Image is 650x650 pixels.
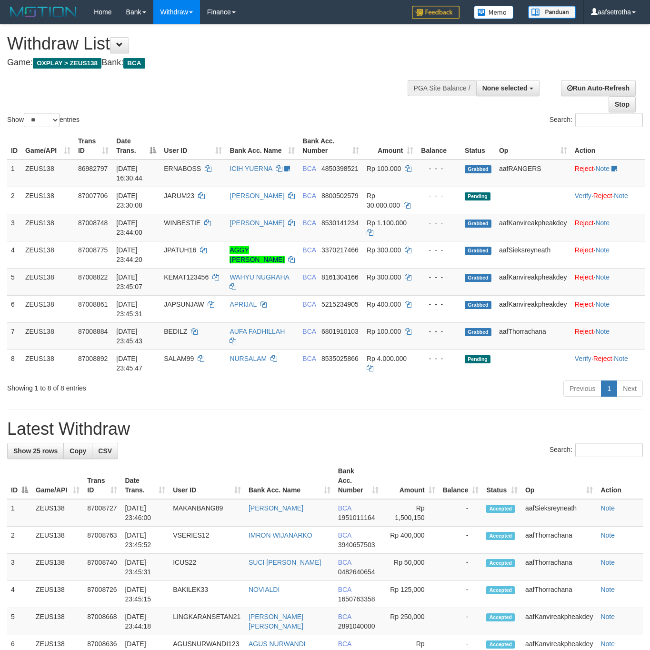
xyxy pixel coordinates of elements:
span: 87007706 [78,192,108,200]
span: Accepted [486,586,515,594]
div: - - - [421,245,457,255]
a: [PERSON_NAME] [230,219,284,227]
td: 8 [7,350,21,377]
a: AGUS NURWANDI [249,640,306,648]
span: Accepted [486,532,515,540]
span: Rp 30.000.000 [367,192,400,209]
h1: Latest Withdraw [7,420,643,439]
span: [DATE] 23:44:20 [116,246,142,263]
td: ZEUS138 [32,581,83,608]
span: BCA [302,355,316,362]
a: Reject [575,273,594,281]
select: Showentries [24,113,60,127]
a: Note [595,246,610,254]
span: 87008892 [78,355,108,362]
span: 87008861 [78,300,108,308]
span: [DATE] 23:44:00 [116,219,142,236]
span: Copy 8535025866 to clipboard [321,355,359,362]
td: 4 [7,241,21,268]
td: - [439,499,483,527]
a: Note [595,219,610,227]
span: BCA [338,640,351,648]
th: Date Trans.: activate to sort column descending [112,132,160,160]
th: ID [7,132,21,160]
td: LINGKARANSETAN21 [169,608,245,635]
span: Copy 0482640654 to clipboard [338,568,375,576]
span: Copy 8800502579 to clipboard [321,192,359,200]
a: Verify [575,355,591,362]
td: BAKILEK33 [169,581,245,608]
td: aafSieksreyneath [521,499,597,527]
td: · [571,295,645,322]
a: Reject [575,246,594,254]
a: Verify [575,192,591,200]
a: Reject [593,192,612,200]
div: - - - [421,164,457,173]
a: Note [600,640,615,648]
a: 1 [601,380,617,397]
a: Note [600,613,615,620]
input: Search: [575,443,643,457]
td: aafKanvireakpheakdey [495,268,571,295]
td: 87008726 [83,581,121,608]
td: · [571,160,645,187]
input: Search: [575,113,643,127]
td: Rp 50,000 [382,554,439,581]
a: Note [600,559,615,566]
a: Note [614,355,628,362]
span: Grabbed [465,274,491,282]
div: PGA Site Balance / [408,80,476,96]
div: - - - [421,300,457,309]
th: Status [461,132,495,160]
td: 87008727 [83,499,121,527]
td: 87008668 [83,608,121,635]
a: AUFA FADHILLAH [230,328,285,335]
th: Bank Acc. Name: activate to sort column ascending [226,132,299,160]
th: User ID: activate to sort column ascending [160,132,226,160]
td: 3 [7,214,21,241]
th: Balance: activate to sort column ascending [439,462,483,499]
th: Bank Acc. Number: activate to sort column ascending [334,462,383,499]
td: 4 [7,581,32,608]
span: Accepted [486,613,515,621]
a: AGGY [PERSON_NAME] [230,246,284,263]
span: Show 25 rows [13,447,58,455]
img: Feedback.jpg [412,6,460,19]
a: Note [595,165,610,172]
td: 7 [7,322,21,350]
a: Note [600,586,615,593]
a: Reject [575,165,594,172]
a: Copy [63,443,92,459]
td: · · [571,187,645,214]
td: 87008740 [83,554,121,581]
span: Copy 3370217466 to clipboard [321,246,359,254]
td: Rp 400,000 [382,527,439,554]
span: 87008748 [78,219,108,227]
th: Action [597,462,643,499]
span: Copy 8161304166 to clipboard [321,273,359,281]
td: 2 [7,527,32,554]
span: Copy 3940657503 to clipboard [338,541,375,549]
span: BCA [302,300,316,308]
span: Grabbed [465,328,491,336]
span: Grabbed [465,301,491,309]
td: ZEUS138 [21,295,74,322]
td: - [439,608,483,635]
a: [PERSON_NAME] [PERSON_NAME] [249,613,303,630]
th: Bank Acc. Number: activate to sort column ascending [299,132,363,160]
a: Previous [563,380,601,397]
h1: Withdraw List [7,34,424,53]
td: ZEUS138 [21,160,74,187]
td: - [439,581,483,608]
span: BCA [302,328,316,335]
img: panduan.png [528,6,576,19]
span: BCA [338,504,351,512]
a: CSV [92,443,118,459]
td: aafKanvireakpheakdey [495,214,571,241]
span: BCA [123,58,145,69]
span: Rp 400.000 [367,300,401,308]
span: Copy 4850398521 to clipboard [321,165,359,172]
div: - - - [421,191,457,200]
span: Copy 5215234905 to clipboard [321,300,359,308]
td: ZEUS138 [21,350,74,377]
